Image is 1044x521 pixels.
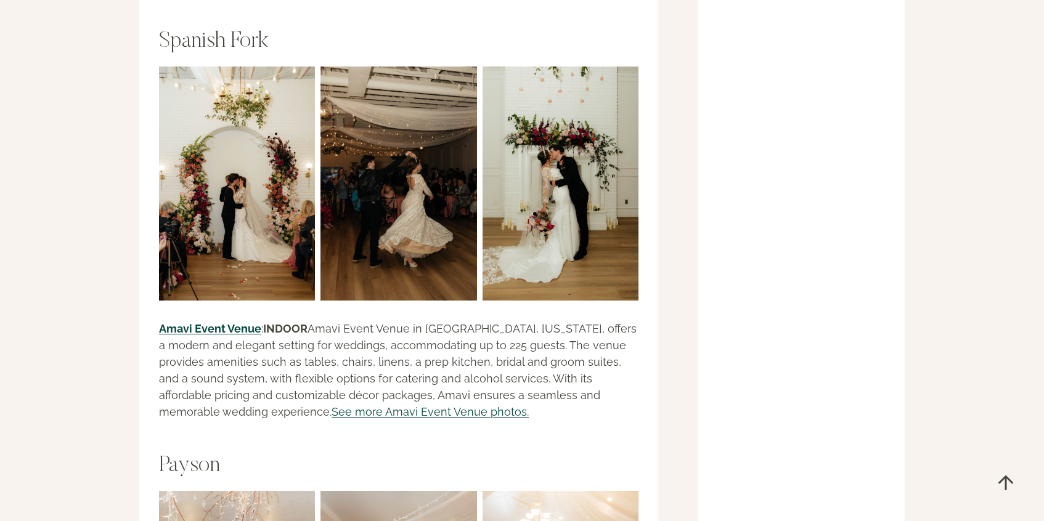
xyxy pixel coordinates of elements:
strong: INDOOR [263,322,308,335]
h2: Payson [159,453,638,480]
img: bride and groom kissing in front of a fire place with florals [483,67,638,301]
a: Scroll to top [985,462,1026,503]
a: See more Amavi Event Venue photos. [332,405,529,418]
a: Amavi Event Venue [159,322,261,335]
img: wedding ceremony at the amavi event venue [159,67,315,301]
img: first dance with twinking lights [320,67,476,301]
h2: Spanish Fork [159,29,638,55]
p: : Amavi Event Venue in [GEOGRAPHIC_DATA], [US_STATE], offers a modern and elegant setting for wed... [159,320,638,420]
